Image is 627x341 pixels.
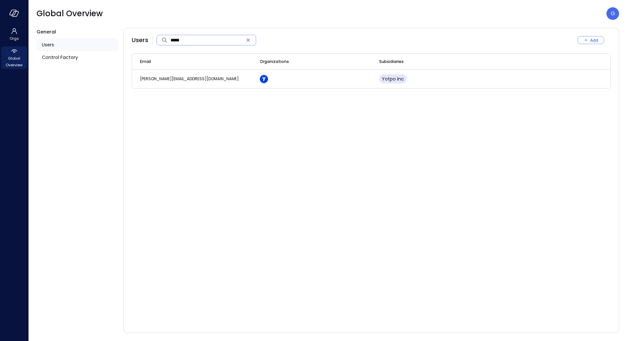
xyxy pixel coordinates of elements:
a: Users [36,38,118,51]
div: Global Overview [1,46,27,69]
a: Control Factory [36,51,118,64]
span: Global Overview [36,8,103,19]
span: Orgs [10,35,19,42]
span: Global Overview [4,55,24,68]
div: Yotpo [262,75,268,83]
span: Email [140,58,151,65]
span: Control Factory [42,54,78,61]
span: General [36,28,56,35]
button: Add [578,36,604,44]
span: [PERSON_NAME][EMAIL_ADDRESS][DOMAIN_NAME] [140,76,239,82]
div: Add [590,37,598,44]
span: Subsidiaries [379,58,404,65]
span: Users [132,36,148,44]
div: Guy [606,7,619,20]
img: rosehlgmm5jjurozkspi [260,75,268,83]
div: Orgs [1,27,27,42]
span: Yotpo Inc [382,76,404,82]
span: Organizations [260,58,289,65]
div: Add New User [578,36,611,44]
p: G [611,10,615,18]
span: Users [42,41,54,48]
